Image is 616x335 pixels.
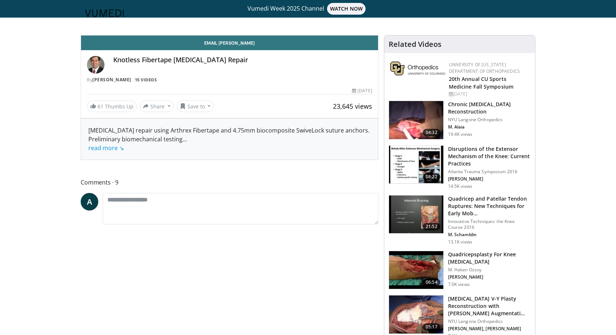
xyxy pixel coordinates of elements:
span: 23,645 views [333,102,372,111]
h4: Related Videos [389,40,441,49]
h3: Quadriceps Tendon V-Y Plasty Reconstruction with Achilles Augmentation for Failed Quad Tendon Repair [448,295,531,317]
button: Save to [177,100,214,112]
h3: Quadricepsplasty For Knee [MEDICAL_DATA] [448,251,531,265]
img: Avatar [87,56,104,74]
p: Michael Alaia [448,124,531,130]
p: 13.1K views [448,239,472,245]
p: 19.4K views [448,131,472,137]
a: Email [PERSON_NAME] [81,36,378,50]
img: 355603a8-37da-49b6-856f-e00d7e9307d3.png.150x105_q85_autocrop_double_scale_upscale_version-0.2.png [390,62,445,75]
p: Atlanta Trauma Symposium 2016 [448,169,531,175]
h4: Knotless Fibertape [MEDICAL_DATA] Repair [113,56,372,64]
p: Mark Schamblin [448,232,531,238]
a: read more ↘ [88,144,124,152]
div: [DATE] [352,88,372,94]
p: Frederick Flandry [448,176,531,182]
h3: Chronic [MEDICAL_DATA] Reconstruction [448,101,531,115]
img: d014f5fd-cbc6-43de-885c-b4dd16b39b80.jpg.150x105_q85_crop-smart_upscale.jpg [389,295,443,334]
a: 06:54 Quadricepsplasty For Knee [MEDICAL_DATA] M. Hakan Ozsoy [PERSON_NAME] 7.0K views [389,251,531,290]
a: A [81,193,98,211]
a: 04:32 Chronic [MEDICAL_DATA] Reconstruction NYU Langone Orthopedics M. Alaia 19.4K views [389,101,531,139]
img: AlCdVYZxUWkgWPEX4xMDoxOjA4MTsiGN.150x105_q85_crop-smart_upscale.jpg [389,196,443,234]
a: 61 Thumbs Up [87,101,137,112]
span: 06:54 [423,279,440,286]
a: University of [US_STATE] Department of Orthopaedics [449,62,520,74]
p: Innovative Techniques: the Knee Course 2016 [448,219,531,230]
h3: Quadricep and Patellar Tendon Ruptures: New Techniques for Early Mobilization [448,195,531,217]
div: [DATE] [449,91,529,97]
h3: Disruptions of the Extensor Mechanism of the Knee: Current Practices [448,145,531,167]
span: 61 [98,103,103,110]
div: By [87,77,372,83]
span: 21:52 [423,223,440,230]
img: VuMedi Logo [85,10,124,17]
p: NYU Langone Orthopedics [448,319,531,324]
p: Dylan Lowe [448,326,531,332]
a: 08:22 Disruptions of the Extensor Mechanism of the Knee: Current Practices Atlanta Trauma Symposi... [389,145,531,189]
p: 14.5K views [448,183,472,189]
p: 7.0K views [448,282,470,287]
img: E-HI8y-Omg85H4KX4xMDoxOjBzMTt2bJ.150x105_q85_crop-smart_upscale.jpg [389,101,443,139]
span: 04:32 [423,129,440,136]
img: c329ce19-05ea-4e12-b583-111b1ee27852.150x105_q85_crop-smart_upscale.jpg [389,146,443,184]
span: 08:22 [423,173,440,180]
a: 15 Videos [132,77,159,83]
a: 20th Annual CU Sports Medicine Fall Symposium [449,75,513,90]
p: M. Hakan Ozsoy [448,267,531,273]
a: 21:52 Quadricep and Patellar Tendon Ruptures: New Techniques for Early Mob… Innovative Techniques... [389,195,531,245]
img: 50956ccb-5814-4b6b-bfb2-e5cdb7275605.150x105_q85_crop-smart_upscale.jpg [389,251,443,289]
span: 05:17 [423,323,440,331]
p: Mehmet Demirtaş [448,274,531,280]
p: NYU Langone Orthopedics [448,117,531,123]
span: Comments 9 [81,178,378,187]
div: [MEDICAL_DATA] repair using Arthrex Fibertape and 4.75mm biocomposite SwiveLock suture anchors. P... [88,126,371,152]
a: [PERSON_NAME] [92,77,131,83]
button: Share [140,100,174,112]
